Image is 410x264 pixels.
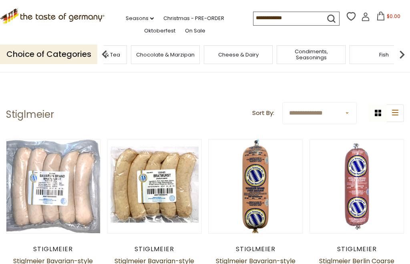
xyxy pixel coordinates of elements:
[96,46,113,62] img: previous arrow
[144,26,175,35] a: Oktoberfest
[252,108,274,118] label: Sort By:
[6,139,100,233] img: Stiglmeier
[163,14,224,23] a: Christmas - PRE-ORDER
[108,139,201,233] img: Stiglmeier
[136,52,195,58] a: Chocolate & Marzipan
[279,48,343,60] a: Condiments, Seasonings
[387,13,400,20] span: $0.00
[6,245,100,253] div: Stiglmeier
[6,109,54,121] h1: Stiglmeier
[310,139,404,233] img: Stiglmeier
[185,26,205,35] a: On Sale
[372,12,406,24] button: $0.00
[218,52,259,58] a: Cheese & Dairy
[208,245,303,253] div: Stiglmeier
[107,245,202,253] div: Stiglmeier
[310,245,404,253] div: Stiglmeier
[379,52,389,58] a: Fish
[394,46,410,62] img: next arrow
[126,14,154,23] a: Seasons
[209,139,302,233] img: Stiglmeier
